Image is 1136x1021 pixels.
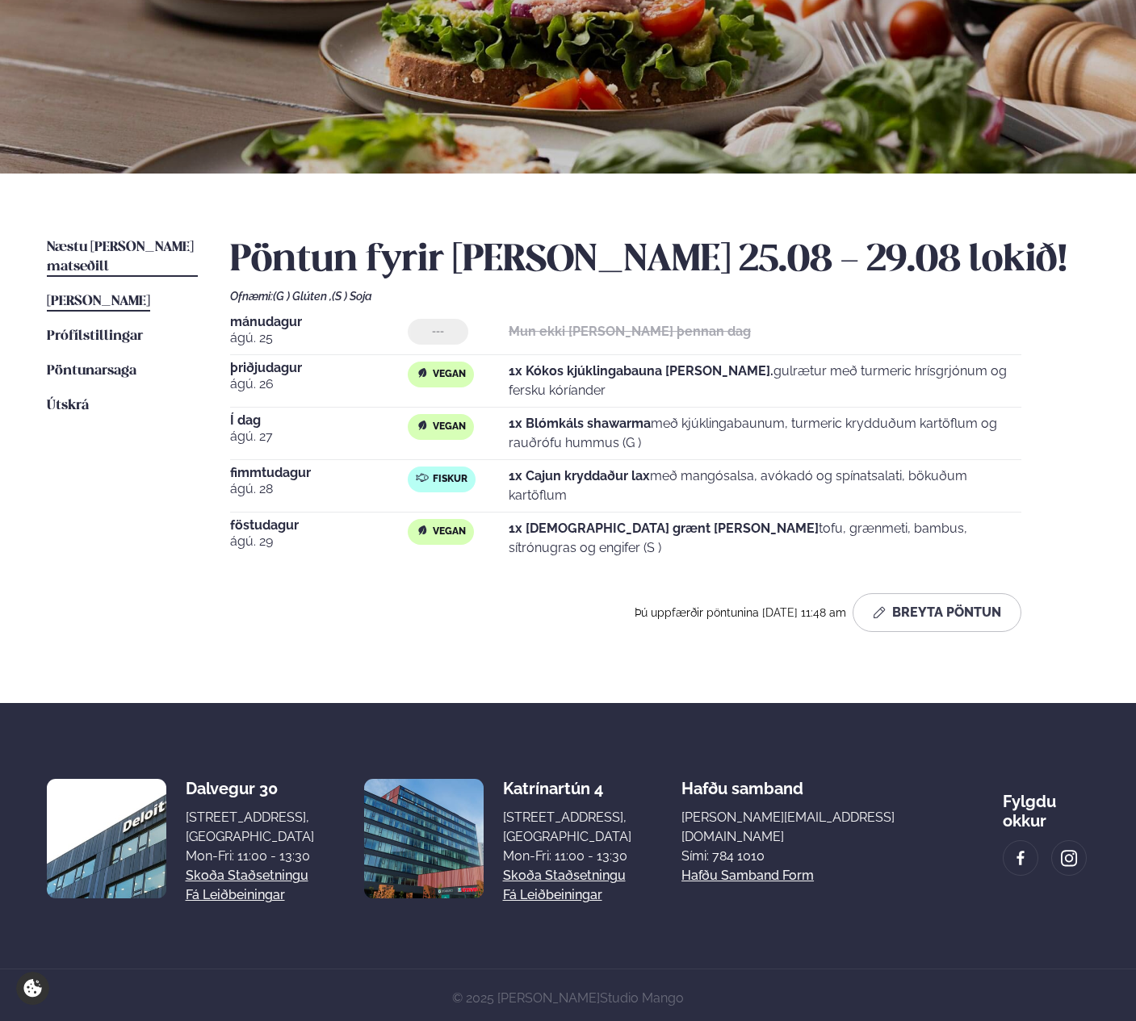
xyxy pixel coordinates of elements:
[332,290,372,303] span: (S ) Soja
[509,416,651,431] strong: 1x Blómkáls shawarma
[509,521,819,536] strong: 1x [DEMOGRAPHIC_DATA] grænt [PERSON_NAME]
[47,329,143,343] span: Prófílstillingar
[230,328,408,348] span: ágú. 25
[853,593,1021,632] button: Breyta Pöntun
[452,990,684,1006] span: © 2025 [PERSON_NAME]
[230,362,408,375] span: þriðjudagur
[273,290,332,303] span: (G ) Glúten ,
[1003,779,1089,831] div: Fylgdu okkur
[186,779,314,798] div: Dalvegur 30
[47,396,89,416] a: Útskrá
[600,990,684,1006] a: Studio Mango
[681,847,952,866] p: Sími: 784 1010
[416,419,429,432] img: Vegan.svg
[47,399,89,412] span: Útskrá
[186,866,308,885] a: Skoða staðsetningu
[433,525,466,538] span: Vegan
[681,866,814,885] a: Hafðu samband form
[503,866,626,885] a: Skoða staðsetningu
[230,414,408,427] span: Í dag
[47,362,136,381] a: Pöntunarsaga
[509,519,1021,558] p: tofu, grænmeti, bambus, sítrónugras og engifer (S )
[47,779,166,898] img: image alt
[230,427,408,446] span: ágú. 27
[681,808,952,847] a: [PERSON_NAME][EMAIL_ADDRESS][DOMAIN_NAME]
[47,241,194,274] span: Næstu [PERSON_NAME] matseðill
[509,468,650,483] strong: 1x Cajun kryddaður lax
[433,368,466,381] span: Vegan
[433,421,466,433] span: Vegan
[503,779,631,798] div: Katrínartún 4
[230,467,408,479] span: fimmtudagur
[509,324,751,339] strong: Mun ekki [PERSON_NAME] þennan dag
[681,766,803,798] span: Hafðu samband
[47,292,150,312] a: [PERSON_NAME]
[503,808,631,847] div: [STREET_ADDRESS], [GEOGRAPHIC_DATA]
[47,238,198,277] a: Næstu [PERSON_NAME] matseðill
[433,473,467,486] span: Fiskur
[1060,849,1078,868] img: image alt
[416,366,429,379] img: Vegan.svg
[230,316,408,328] span: mánudagur
[1004,841,1037,875] a: image alt
[230,532,408,551] span: ágú. 29
[186,885,285,905] a: Fá leiðbeiningar
[509,414,1021,453] p: með kjúklingabaunum, turmeric krydduðum kartöflum og rauðrófu hummus (G )
[230,519,408,532] span: föstudagur
[635,606,846,619] span: Þú uppfærðir pöntunina [DATE] 11:48 am
[364,779,484,898] img: image alt
[230,375,408,394] span: ágú. 26
[503,885,602,905] a: Fá leiðbeiningar
[230,479,408,499] span: ágú. 28
[509,467,1021,505] p: með mangósalsa, avókadó og spínatsalati, bökuðum kartöflum
[503,847,631,866] div: Mon-Fri: 11:00 - 13:30
[186,808,314,847] div: [STREET_ADDRESS], [GEOGRAPHIC_DATA]
[509,362,1021,400] p: gulrætur með turmeric hrísgrjónum og fersku kóríander
[47,364,136,378] span: Pöntunarsaga
[416,471,429,484] img: fish.svg
[416,524,429,537] img: Vegan.svg
[432,325,444,338] span: ---
[16,972,49,1005] a: Cookie settings
[230,238,1089,283] h2: Pöntun fyrir [PERSON_NAME] 25.08 - 29.08 lokið!
[509,363,773,379] strong: 1x Kókos kjúklingabauna [PERSON_NAME].
[47,327,143,346] a: Prófílstillingar
[47,295,150,308] span: [PERSON_NAME]
[1052,841,1086,875] a: image alt
[230,290,1089,303] div: Ofnæmi:
[186,847,314,866] div: Mon-Fri: 11:00 - 13:30
[1012,849,1029,868] img: image alt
